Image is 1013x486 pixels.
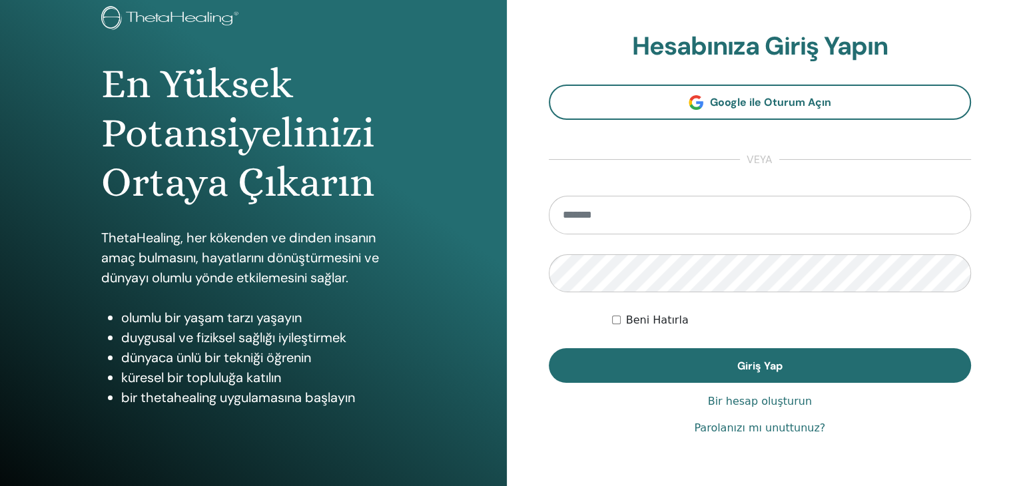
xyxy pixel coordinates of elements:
[632,29,888,63] font: Hesabınıza Giriş Yapın
[612,312,971,328] div: Beni süresiz olarak veya manuel olarak çıkış yapana kadar kimlik doğrulamalı tut
[549,348,972,383] button: Giriş Yap
[737,359,783,373] font: Giriş Yap
[121,369,281,386] font: küresel bir topluluğa katılın
[121,309,302,326] font: olumlu bir yaşam tarzı yaşayın
[708,393,812,409] a: Bir hesap oluşturun
[549,85,972,120] a: Google ile Oturum Açın
[121,349,311,366] font: dünyaca ünlü bir tekniği öğrenin
[708,395,812,407] font: Bir hesap oluşturun
[626,314,689,326] font: Beni Hatırla
[694,420,825,436] a: Parolanızı mı unuttunuz?
[747,152,773,166] font: veya
[101,229,379,286] font: ThetaHealing, her kökenden ve dinden insanın amaç bulmasını, hayatlarını dönüştürmesini ve dünyay...
[101,60,374,206] font: En Yüksek Potansiyelinizi Ortaya Çıkarın
[121,329,346,346] font: duygusal ve fiziksel sağlığı iyileştirmek
[710,95,831,109] font: Google ile Oturum Açın
[694,421,825,434] font: Parolanızı mı unuttunuz?
[121,389,355,406] font: bir thetahealing uygulamasına başlayın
